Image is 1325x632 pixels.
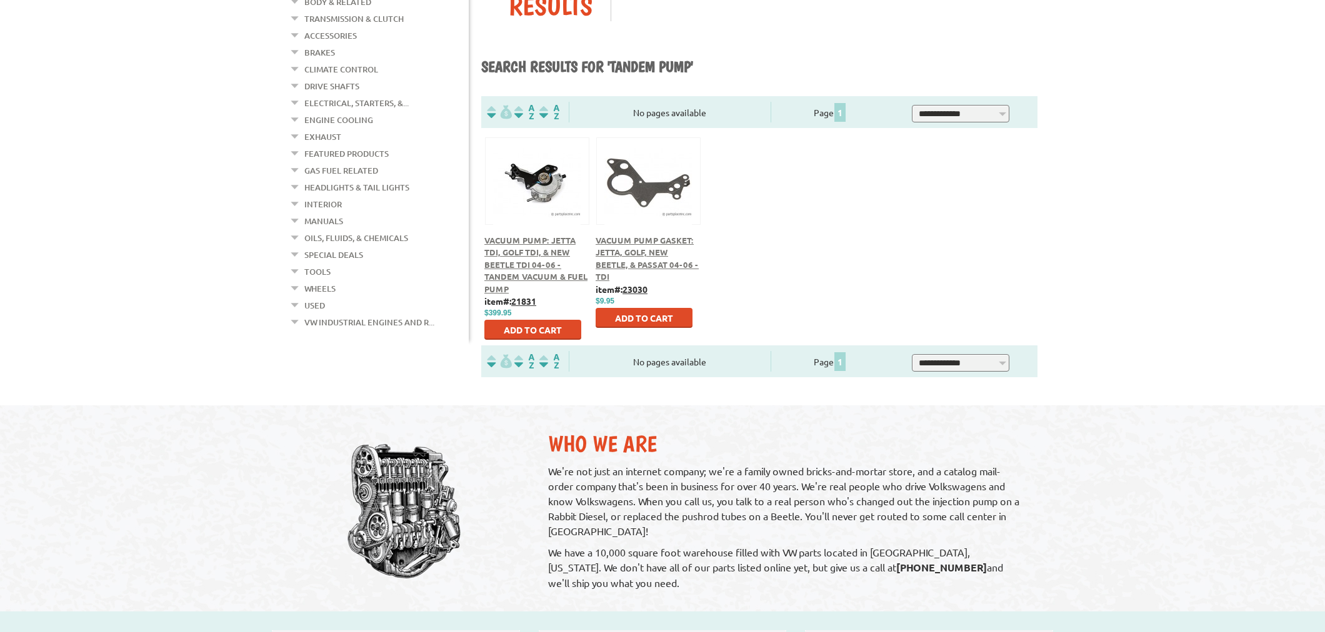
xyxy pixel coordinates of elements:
[537,105,562,119] img: Sort by Sales Rank
[304,11,404,27] a: Transmission & Clutch
[511,295,536,307] u: 21831
[569,355,771,368] div: No pages available
[896,561,987,574] strong: [PHONE_NUMBER]
[487,105,512,119] img: filterpricelow.svg
[548,430,1025,457] h2: Who We Are
[487,354,512,368] img: filterpricelow.svg
[484,295,536,307] b: item#:
[304,27,357,44] a: Accessories
[304,146,389,162] a: Featured Products
[596,284,647,295] b: item#:
[304,78,359,94] a: Drive Shafts
[512,354,537,368] img: Sort by Headline
[484,309,511,317] span: $399.95
[304,61,378,77] a: Climate Control
[484,320,581,340] button: Add to Cart
[304,129,341,145] a: Exhaust
[304,196,342,212] a: Interior
[304,162,378,179] a: Gas Fuel Related
[771,102,890,122] div: Page
[504,324,562,335] span: Add to Cart
[304,297,325,314] a: Used
[771,351,890,372] div: Page
[512,105,537,119] img: Sort by Headline
[596,235,699,282] a: Vacuum Pump Gasket: Jetta, Golf, New Beetle, & Passat 04-06 - TDI
[834,103,846,122] span: 1
[304,280,336,297] a: Wheels
[596,297,614,305] span: $9.95
[596,308,692,328] button: Add to Cart
[304,44,335,61] a: Brakes
[484,235,587,294] a: Vacuum Pump: Jetta TDI, Golf TDI, & New Beetle TDI 04-06 - Tandem Vacuum & Fuel Pump
[481,57,1037,77] h1: Search results for 'tandem pump'
[615,312,673,323] span: Add to Cart
[548,545,1025,590] p: We have a 10,000 square foot warehouse filled with VW parts located in [GEOGRAPHIC_DATA], [US_STA...
[304,230,408,246] a: Oils, Fluids, & Chemicals
[304,95,409,111] a: Electrical, Starters, &...
[304,264,331,280] a: Tools
[548,463,1025,538] p: We're not just an internet company; we're a family owned bricks-and-mortar store, and a catalog m...
[622,284,647,295] u: 23030
[304,247,363,263] a: Special Deals
[834,352,846,371] span: 1
[537,354,562,368] img: Sort by Sales Rank
[304,179,409,195] a: Headlights & Tail Lights
[304,314,434,330] a: VW Industrial Engines and R...
[304,213,343,229] a: Manuals
[304,112,373,128] a: Engine Cooling
[569,106,771,119] div: No pages available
